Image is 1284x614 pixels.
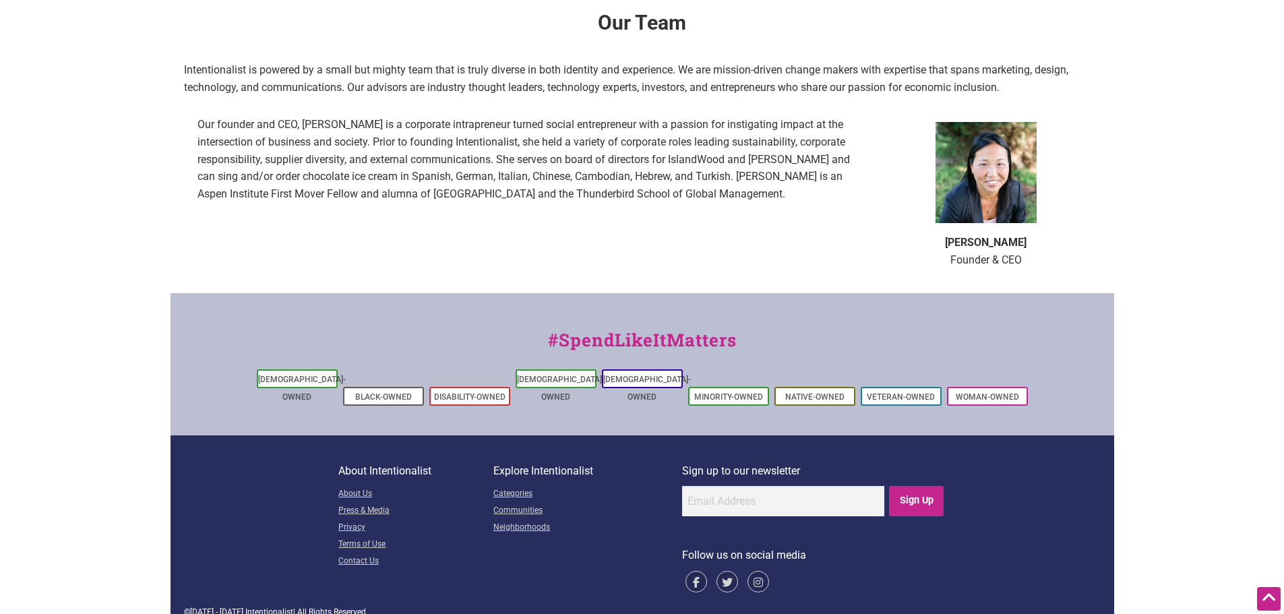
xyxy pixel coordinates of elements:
a: Press & Media [338,503,493,520]
input: Sign Up [889,486,944,516]
a: Categories [493,486,682,503]
a: Contact Us [338,553,493,570]
p: Explore Intentionalist [493,462,682,480]
p: Sign up to our newsletter [682,462,946,480]
p: Our founder and CEO, [PERSON_NAME] is a corporate intrapreneur turned social entrepreneur with a ... [197,116,858,202]
div: Scroll Back to Top [1257,587,1281,611]
input: Email Address [682,486,884,516]
p: Intentionalist is powered by a small but mighty team that is truly diverse in both identity and e... [184,61,1101,96]
a: [DEMOGRAPHIC_DATA]-Owned [517,375,605,402]
b: [PERSON_NAME] [945,236,1027,249]
a: Terms of Use [338,536,493,553]
img: fullsizeoutput_85a1-300x300.jpeg [936,122,1037,223]
a: About Us [338,486,493,503]
p: Follow us on social media [682,547,946,564]
a: Neighborhoods [493,520,682,536]
a: Communities [493,503,682,520]
a: Minority-Owned [694,392,763,402]
div: #SpendLikeItMatters [171,327,1114,367]
a: Disability-Owned [434,392,506,402]
a: Native-Owned [785,392,845,402]
a: [DEMOGRAPHIC_DATA]-Owned [603,375,691,402]
p: Founder & CEO [885,234,1087,268]
h2: Our Team [184,9,1101,51]
a: Woman-Owned [956,392,1019,402]
a: Privacy [338,520,493,536]
a: Black-Owned [355,392,412,402]
a: [DEMOGRAPHIC_DATA]-Owned [258,375,346,402]
a: Veteran-Owned [867,392,935,402]
p: About Intentionalist [338,462,493,480]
